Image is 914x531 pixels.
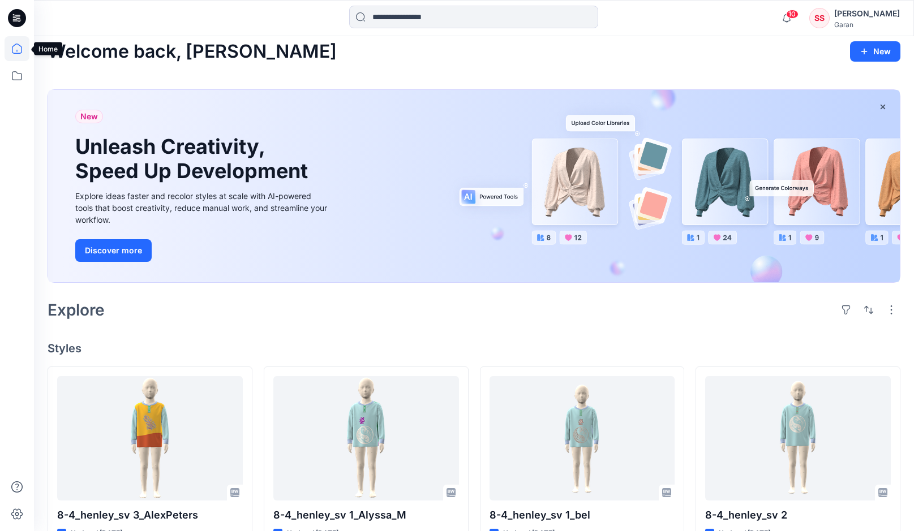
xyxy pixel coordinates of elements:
div: Explore ideas faster and recolor styles at scale with AI-powered tools that boost creativity, red... [75,190,330,226]
a: 8-4_henley_sv 2 [705,376,891,500]
p: 8-4_henley_sv 1_Alyssa_M [273,507,459,523]
button: New [850,41,900,62]
span: 10 [786,10,799,19]
a: 8-4_henley_sv 1_Alyssa_M [273,376,459,500]
div: [PERSON_NAME] [834,7,900,20]
div: SS [809,8,830,28]
a: Discover more [75,239,330,262]
h2: Explore [48,301,105,319]
span: New [80,110,98,123]
button: Discover more [75,239,152,262]
p: 8-4_henley_sv 2 [705,507,891,523]
h1: Unleash Creativity, Speed Up Development [75,135,313,183]
div: Garan [834,20,900,29]
h2: Welcome back, [PERSON_NAME] [48,41,337,62]
p: 8-4_henley_sv 1_bel [490,507,675,523]
p: 8-4_henley_sv 3_AlexPeters [57,507,243,523]
h4: Styles [48,342,900,355]
a: 8-4_henley_sv 3_AlexPeters [57,376,243,500]
a: 8-4_henley_sv 1_bel [490,376,675,500]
